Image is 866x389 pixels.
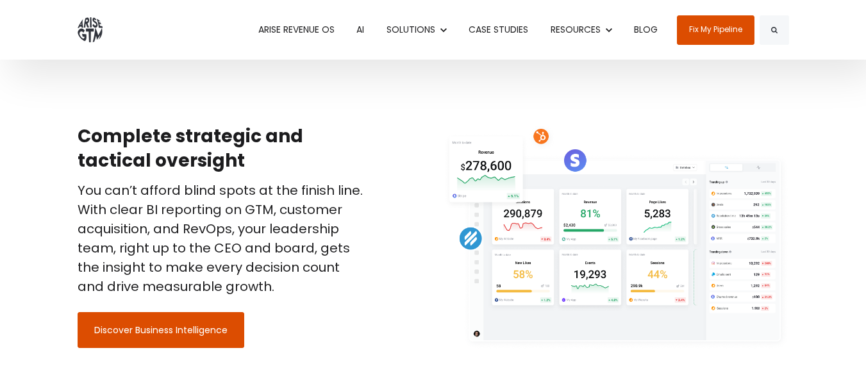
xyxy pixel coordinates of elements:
button: Search [760,15,789,45]
span: RESOURCES [551,23,601,36]
span: Show submenu for RESOURCES [551,23,551,24]
img: Metrics (1) [443,123,789,350]
img: ARISE GTM logo grey [78,17,103,42]
a: Fix My Pipeline [677,15,754,45]
span: Show submenu for SOLUTIONS [387,23,387,24]
span: SOLUTIONS [387,23,435,36]
h2: Complete strategic and tactical oversight [78,124,363,173]
a: Discover Business Intelligence [78,312,244,348]
p: You can’t afford blind spots at the finish line. With clear BI reporting on GTM, customer acquisi... [78,181,363,296]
